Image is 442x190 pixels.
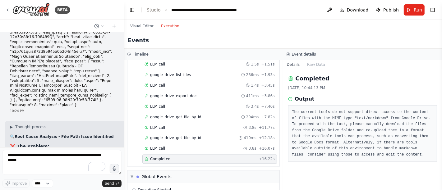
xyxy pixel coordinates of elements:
[150,115,201,120] span: google_drive_get_file_by_id
[128,36,149,45] h2: Events
[150,157,170,162] span: Completed
[251,104,259,109] span: 3.4s
[404,4,425,16] button: Run
[10,144,49,149] strong: ❌ The Problem:
[10,124,46,129] button: ▶Thought process
[150,93,196,98] span: google_drive_export_doc
[259,157,275,162] span: + 16.22s
[128,6,136,14] button: Hide left sidebar
[157,22,183,30] button: Execution
[296,74,329,83] h2: Completed
[259,146,275,151] span: + 16.07s
[12,181,27,186] span: Improve
[150,104,165,109] span: LLM call
[2,150,122,175] textarea: To enrich screen reader interactions, please activate Accessibility in Grammarly extension settings
[133,52,149,57] h3: Timeline
[2,179,30,188] button: Improve
[251,83,259,88] span: 1.4s
[248,125,256,130] span: 3.8s
[261,104,274,109] span: + 7.40s
[248,146,256,151] span: 3.8s
[150,125,165,130] span: LLM call
[261,62,274,67] span: + 1.51s
[10,124,13,129] span: ▶
[259,136,275,141] span: + 12.18s
[15,124,46,129] span: Thought process
[261,83,274,88] span: + 3.45s
[292,52,316,57] h3: Event details
[110,164,119,173] button: Click to speak your automation idea
[292,109,433,158] pre: The current tools do not support direct access to the content of files with the MIME type "text/m...
[150,62,165,67] span: LLM call
[127,22,157,30] button: Visual Editor
[105,181,114,186] span: Send
[414,7,422,13] span: Run
[428,6,437,14] button: Show right sidebar
[10,109,114,113] div: 10:24 PM
[131,174,133,179] span: ▼
[150,72,191,77] span: google_drive_list_files
[10,134,200,139] h2: 🔍
[246,72,259,77] span: 286ms
[150,136,201,141] span: google_drive_get_file_by_id
[12,3,50,17] img: Logo
[15,134,114,139] strong: Root Cause Analysis - File Path Issue Identified
[373,4,401,16] button: Publish
[55,6,70,14] div: BETA
[244,136,256,141] span: 410ms
[261,115,274,120] span: + 7.82s
[246,115,259,120] span: 294ms
[150,83,165,88] span: LLM call
[303,60,329,69] button: Raw Data
[141,174,172,180] div: Global Events
[283,60,304,69] button: Details
[109,22,119,30] button: Start a new chat
[251,62,259,67] span: 1.5s
[102,180,122,187] button: Send
[383,7,399,13] span: Publish
[261,93,274,98] span: + 3.86s
[261,72,274,77] span: + 1.93s
[147,7,241,13] nav: breadcrumb
[147,7,161,12] a: Studio
[295,95,315,103] h3: Output
[246,93,259,98] span: 411ms
[259,125,275,130] span: + 11.77s
[150,146,165,151] span: LLM call
[347,7,369,13] span: Download
[92,22,107,30] button: Switch to previous chat
[337,4,371,16] button: Download
[288,85,437,90] div: [DATE] 10:44:13 PM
